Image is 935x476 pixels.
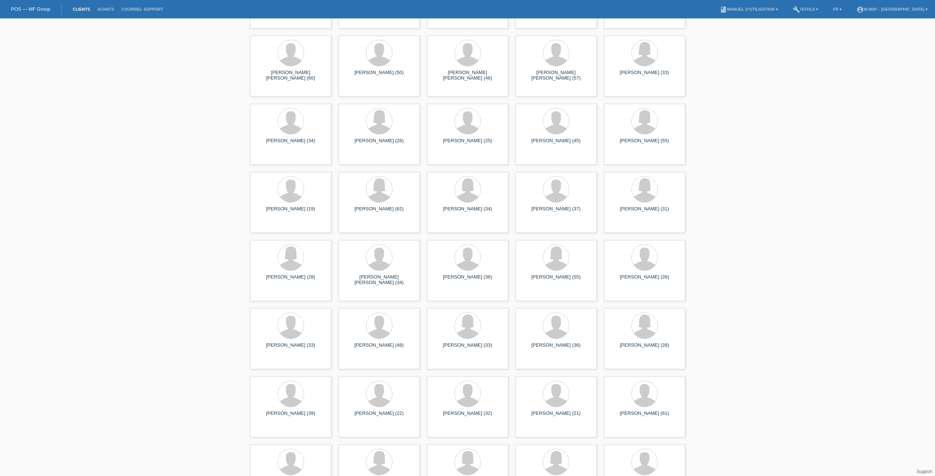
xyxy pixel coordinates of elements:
[345,138,414,150] div: [PERSON_NAME] (28)
[345,342,414,354] div: [PERSON_NAME] (48)
[521,342,591,354] div: [PERSON_NAME] (36)
[521,70,591,81] div: [PERSON_NAME] [PERSON_NAME] (57)
[256,410,325,422] div: [PERSON_NAME] (39)
[256,70,325,81] div: [PERSON_NAME] [PERSON_NAME] (60)
[521,410,591,422] div: [PERSON_NAME] (21)
[433,138,502,150] div: [PERSON_NAME] (25)
[917,469,932,474] a: Support
[610,410,679,422] div: [PERSON_NAME] (61)
[433,342,502,354] div: [PERSON_NAME] (33)
[11,6,50,12] a: POS — MF Group
[610,206,679,218] div: [PERSON_NAME] (31)
[521,274,591,286] div: [PERSON_NAME] (55)
[256,342,325,354] div: [PERSON_NAME] (33)
[610,138,679,150] div: [PERSON_NAME] (55)
[433,410,502,422] div: [PERSON_NAME] (32)
[256,206,325,218] div: [PERSON_NAME] (19)
[118,7,167,11] a: Courriel Support
[716,7,782,11] a: bookManuel d’utilisation ▾
[256,274,325,286] div: [PERSON_NAME] (28)
[433,70,502,81] div: [PERSON_NAME] [PERSON_NAME] (46)
[521,206,591,218] div: [PERSON_NAME] (37)
[829,7,845,11] a: FR ▾
[345,70,414,81] div: [PERSON_NAME] (50)
[345,410,414,422] div: [PERSON_NAME] (22)
[521,138,591,150] div: [PERSON_NAME] (45)
[433,206,502,218] div: [PERSON_NAME] (34)
[433,274,502,286] div: [PERSON_NAME] (36)
[345,206,414,218] div: [PERSON_NAME] (62)
[720,6,727,13] i: book
[853,7,931,11] a: account_circlem-way - [GEOGRAPHIC_DATA] ▾
[789,7,822,11] a: buildOutils ▾
[610,70,679,81] div: [PERSON_NAME] (33)
[94,7,118,11] a: Achats
[345,274,414,286] div: [PERSON_NAME] [PERSON_NAME] (34)
[610,274,679,286] div: [PERSON_NAME] (26)
[69,7,94,11] a: Clients
[793,6,800,13] i: build
[610,342,679,354] div: [PERSON_NAME] (28)
[256,138,325,150] div: [PERSON_NAME] (34)
[856,6,864,13] i: account_circle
